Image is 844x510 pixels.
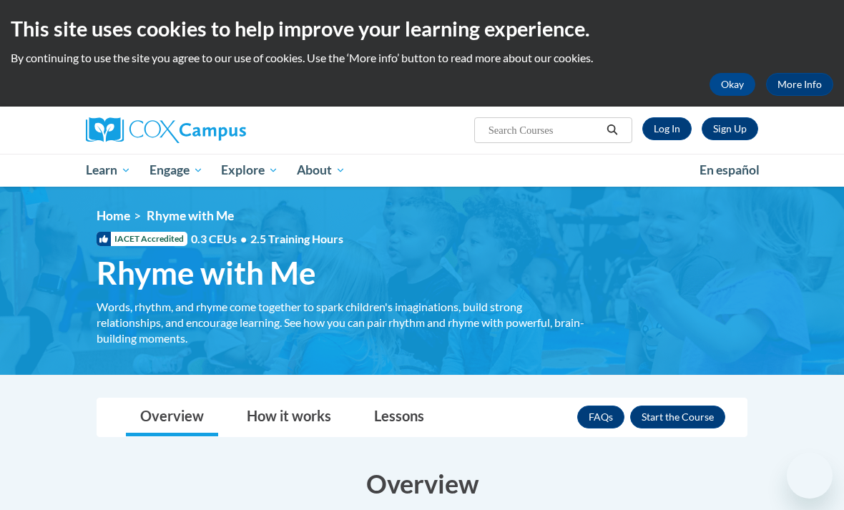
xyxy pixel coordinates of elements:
span: Engage [149,162,203,179]
a: About [288,154,355,187]
input: Search Courses [487,122,602,139]
a: Home [97,208,130,223]
button: Search [602,122,623,139]
span: • [240,232,247,245]
span: About [297,162,345,179]
a: Explore [212,154,288,187]
span: Learn [86,162,131,179]
div: Words, rhythm, and rhyme come together to spark children's imaginations, build strong relationshi... [97,299,590,346]
span: IACET Accredited [97,232,187,246]
h2: This site uses cookies to help improve your learning experience. [11,14,833,43]
span: Explore [221,162,278,179]
a: More Info [766,73,833,96]
a: FAQs [577,406,624,428]
a: Log In [642,117,692,140]
iframe: Button to launch messaging window [787,453,833,499]
span: Rhyme with Me [97,254,316,292]
button: Okay [710,73,755,96]
button: Enroll [630,406,725,428]
span: 2.5 Training Hours [250,232,343,245]
a: Register [702,117,758,140]
p: By continuing to use the site you agree to our use of cookies. Use the ‘More info’ button to read... [11,50,833,66]
a: Lessons [360,398,438,436]
a: Cox Campus [86,117,295,143]
a: Engage [140,154,212,187]
span: En español [700,162,760,177]
a: Overview [126,398,218,436]
div: Main menu [75,154,769,187]
h3: Overview [97,466,747,501]
a: How it works [232,398,345,436]
a: Learn [77,154,140,187]
a: En español [690,155,769,185]
span: Rhyme with Me [147,208,234,223]
img: Cox Campus [86,117,246,143]
span: 0.3 CEUs [191,231,343,247]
